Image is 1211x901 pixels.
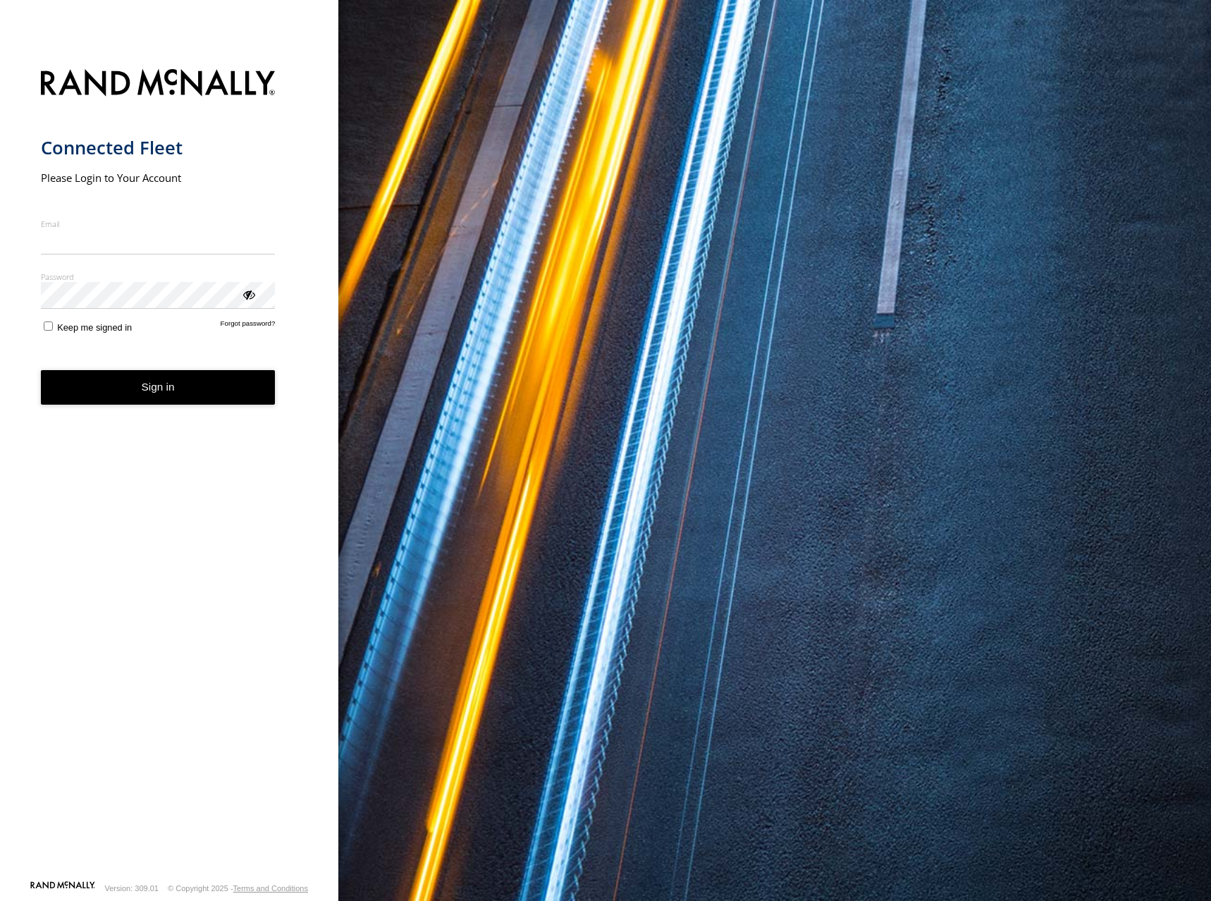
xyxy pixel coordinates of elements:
[44,321,53,331] input: Keep me signed in
[241,287,255,301] div: ViewPassword
[233,884,308,893] a: Terms and Conditions
[41,219,276,229] label: Email
[41,136,276,159] h1: Connected Fleet
[41,171,276,185] h2: Please Login to Your Account
[41,370,276,405] button: Sign in
[41,271,276,282] label: Password
[41,61,298,880] form: main
[41,66,276,102] img: Rand McNally
[57,322,132,333] span: Keep me signed in
[105,884,159,893] div: Version: 309.01
[221,319,276,333] a: Forgot password?
[30,881,95,895] a: Visit our Website
[168,884,308,893] div: © Copyright 2025 -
